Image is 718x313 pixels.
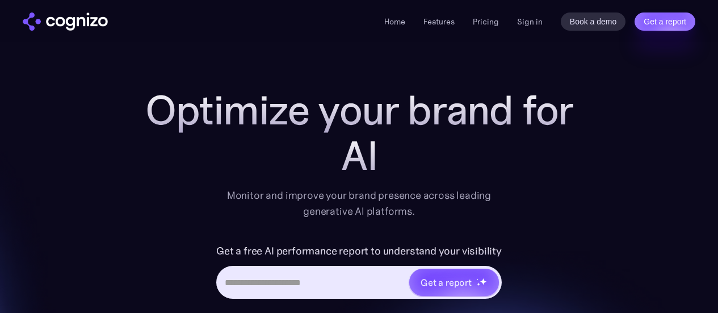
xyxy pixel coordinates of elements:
[517,15,543,28] a: Sign in
[132,87,586,133] h1: Optimize your brand for
[216,242,502,304] form: Hero URL Input Form
[421,276,472,289] div: Get a report
[23,12,108,31] a: home
[477,278,478,280] img: star
[384,16,405,27] a: Home
[408,268,500,297] a: Get a reportstarstarstar
[473,16,499,27] a: Pricing
[480,278,487,285] img: star
[477,282,481,286] img: star
[216,242,502,260] label: Get a free AI performance report to understand your visibility
[635,12,695,31] a: Get a report
[132,133,586,178] div: AI
[220,187,499,219] div: Monitor and improve your brand presence across leading generative AI platforms.
[561,12,626,31] a: Book a demo
[23,12,108,31] img: cognizo logo
[423,16,455,27] a: Features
